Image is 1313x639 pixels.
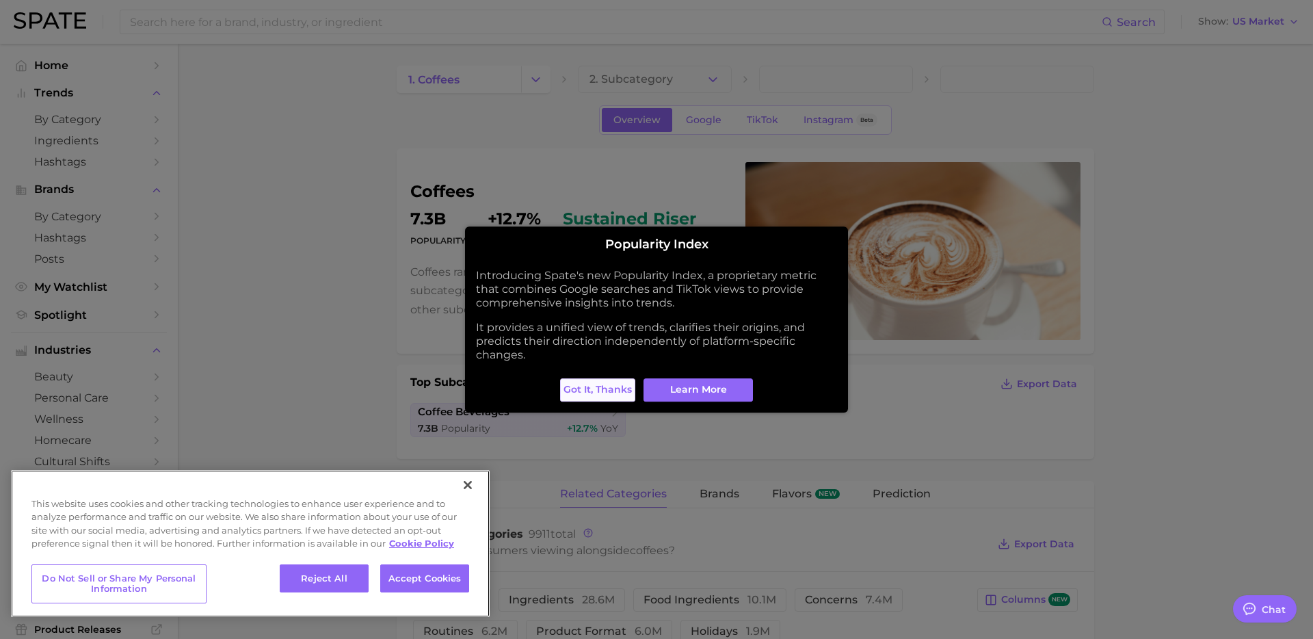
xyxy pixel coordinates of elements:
p: Introducing Spate's new Popularity Index, a proprietary metric that combines Google searches and ... [476,269,837,310]
div: Privacy [11,470,490,617]
a: Learn More [644,378,753,402]
button: Reject All [280,564,369,593]
button: Accept Cookies [380,564,469,593]
div: This website uses cookies and other tracking technologies to enhance user experience and to analy... [11,497,490,558]
button: Do Not Sell or Share My Personal Information [31,564,207,603]
div: Cookie banner [11,470,490,617]
button: Close [453,470,483,500]
h2: Popularity Index [476,237,837,252]
p: It provides a unified view of trends, clarifies their origins, and predicts their direction indep... [476,321,837,362]
span: Learn More [670,384,727,395]
button: Got it, thanks [560,378,635,402]
a: More information about your privacy, opens in a new tab [389,538,454,549]
span: Got it, thanks [563,384,632,395]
